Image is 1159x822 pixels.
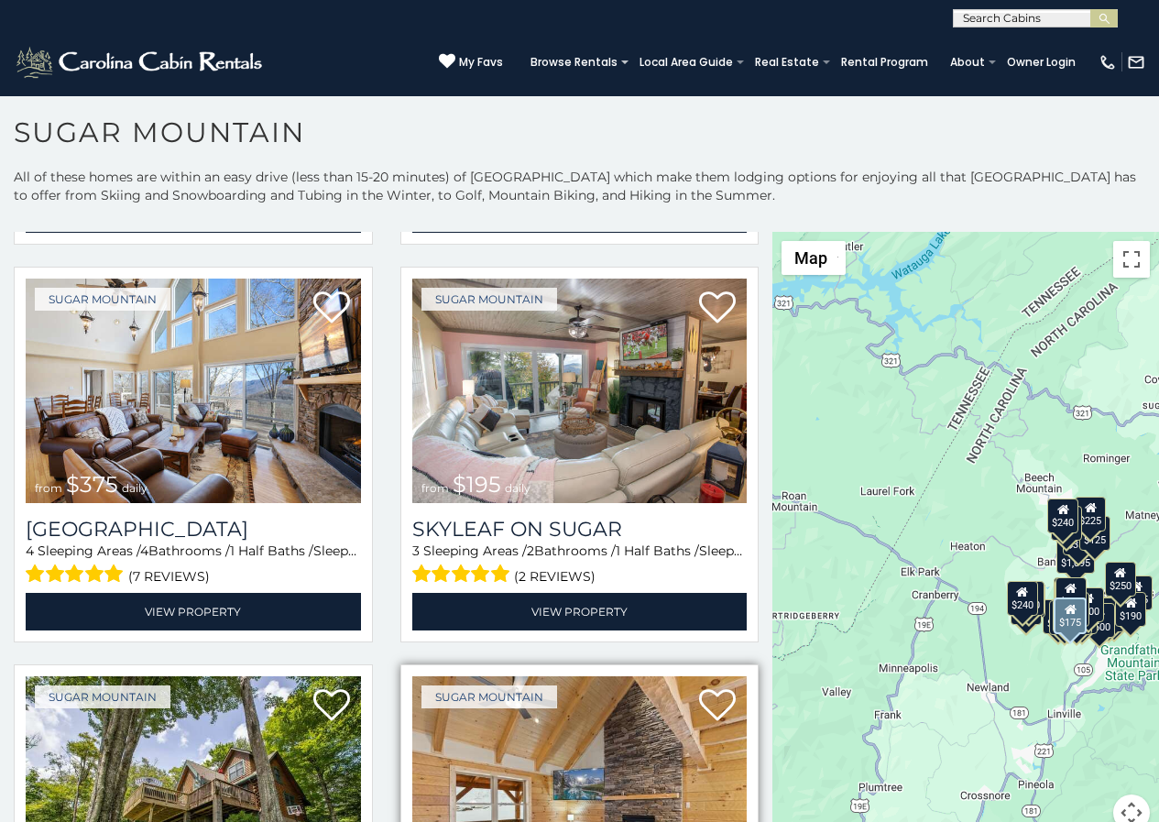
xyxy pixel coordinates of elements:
[1099,53,1117,71] img: phone-regular-white.png
[1105,562,1136,597] div: $250
[1115,592,1146,627] div: $190
[313,687,350,726] a: Add to favorites
[630,49,742,75] a: Local Area Guide
[26,279,361,503] a: Little Sugar Haven from $375 daily
[26,542,361,588] div: Sleeping Areas / Bathrooms / Sleeps:
[122,481,148,495] span: daily
[421,481,449,495] span: from
[1121,575,1153,610] div: $155
[832,49,937,75] a: Rental Program
[453,471,501,498] span: $195
[998,49,1085,75] a: Owner Login
[26,543,34,559] span: 4
[128,564,210,588] span: (7 reviews)
[514,564,596,588] span: (2 reviews)
[26,279,361,503] img: Little Sugar Haven
[439,53,503,71] a: My Favs
[521,49,627,75] a: Browse Rentals
[14,44,268,81] img: White-1-2.png
[1054,597,1087,634] div: $175
[412,543,420,559] span: 3
[743,543,751,559] span: 8
[35,481,62,495] span: from
[746,49,828,75] a: Real Estate
[1056,539,1095,574] div: $1,095
[313,290,350,328] a: Add to favorites
[699,687,736,726] a: Add to favorites
[1007,581,1038,616] div: $240
[1113,241,1150,278] button: Toggle fullscreen view
[794,248,827,268] span: Map
[1055,577,1087,612] div: $265
[1093,597,1124,632] div: $195
[66,471,118,498] span: $375
[699,290,736,328] a: Add to favorites
[230,543,313,559] span: 1 Half Baths /
[1073,587,1104,622] div: $200
[505,481,530,495] span: daily
[421,685,557,708] a: Sugar Mountain
[412,279,748,503] img: Skyleaf on Sugar
[421,288,557,311] a: Sugar Mountain
[26,593,361,630] a: View Property
[782,241,846,275] button: Change map style
[459,54,503,71] span: My Favs
[616,543,699,559] span: 1 Half Baths /
[1075,497,1106,532] div: $225
[412,593,748,630] a: View Property
[527,543,534,559] span: 2
[26,517,361,542] a: [GEOGRAPHIC_DATA]
[412,279,748,503] a: Skyleaf on Sugar from $195 daily
[357,543,370,559] span: 10
[412,542,748,588] div: Sleeping Areas / Bathrooms / Sleeps:
[1049,600,1080,635] div: $155
[1079,516,1110,551] div: $125
[35,685,170,708] a: Sugar Mountain
[412,517,748,542] a: Skyleaf on Sugar
[140,543,148,559] span: 4
[941,49,994,75] a: About
[26,517,361,542] h3: Little Sugar Haven
[35,288,170,311] a: Sugar Mountain
[1047,499,1078,533] div: $240
[1127,53,1145,71] img: mail-regular-white.png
